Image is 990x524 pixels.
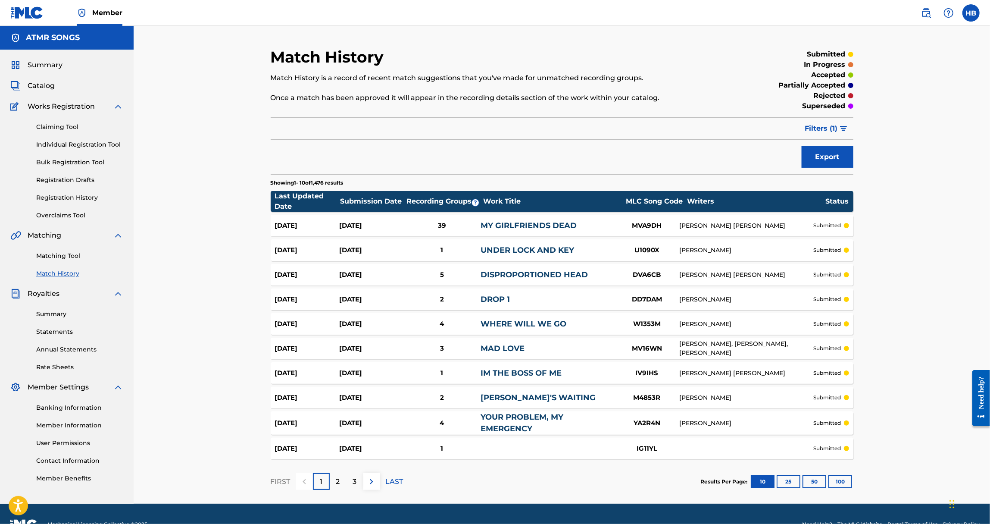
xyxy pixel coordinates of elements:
div: 2 [403,295,481,304]
a: User Permissions [36,439,123,448]
img: Catalog [10,81,21,91]
div: [DATE] [275,221,339,231]
p: partially accepted [779,80,846,91]
a: Annual Statements [36,345,123,354]
img: search [921,8,931,18]
div: Writers [687,196,825,207]
div: Recording Groups [405,196,483,207]
img: help [943,8,954,18]
div: [DATE] [339,344,403,354]
p: submitted [814,320,841,328]
img: Royalties [10,289,21,299]
img: MLC Logo [10,6,44,19]
div: [DATE] [339,418,403,428]
div: 1 [403,368,481,378]
div: YA2R4N [615,418,679,428]
div: [PERSON_NAME] [679,419,813,428]
p: in progress [804,60,846,70]
p: submitted [814,246,841,254]
a: YOUR PROBLEM, MY EMERGENCY [481,412,563,433]
button: Filters (1) [800,118,853,139]
a: Registration History [36,193,123,202]
a: Member Benefits [36,474,123,483]
div: [DATE] [339,368,403,378]
div: [DATE] [275,444,339,454]
div: [DATE] [339,295,403,304]
img: expand [113,101,123,112]
h5: ATMR SONGS [26,33,80,43]
p: submitted [814,295,841,303]
div: [DATE] [275,418,339,428]
img: Top Rightsholder [77,8,87,18]
div: Work Title [483,196,621,207]
div: DD7DAM [615,295,679,304]
a: WHERE WILL WE GO [481,319,566,329]
div: 39 [403,221,481,231]
div: Submission Date [340,196,405,207]
div: MLC Song Code [622,196,687,207]
a: Contact Information [36,456,123,465]
p: submitted [807,49,846,60]
p: submitted [814,222,841,229]
div: Drag [949,491,955,517]
a: IM THE BOSS OF ME [481,368,562,378]
iframe: Chat Widget [947,483,990,524]
button: 50 [803,475,826,488]
div: 4 [403,319,481,329]
div: [DATE] [339,319,403,329]
div: 5 [403,270,481,280]
button: 25 [777,475,800,488]
div: Status [825,196,849,207]
div: 2 [403,393,481,403]
a: DROP 1 [481,295,510,304]
p: Match History is a record of recent match suggestions that you've made for unmatched recording gr... [271,73,719,83]
div: Help [940,4,957,22]
span: Filters ( 1 ) [805,123,838,134]
div: [PERSON_NAME] [679,320,813,329]
div: [DATE] [275,319,339,329]
div: [PERSON_NAME], [PERSON_NAME], [PERSON_NAME] [679,339,813,358]
img: right [366,477,377,487]
span: Royalties [28,289,59,299]
div: [DATE] [275,245,339,255]
a: Matching Tool [36,251,123,260]
img: Matching [10,230,21,241]
div: [PERSON_NAME] [679,246,813,255]
div: [DATE] [339,393,403,403]
img: Summary [10,60,21,70]
div: [DATE] [275,295,339,304]
div: User Menu [962,4,980,22]
a: Summary [36,310,123,319]
div: IV9IHS [615,368,679,378]
div: [DATE] [339,444,403,454]
div: [DATE] [275,344,339,354]
a: Claiming Tool [36,122,123,132]
h2: Match History [271,47,388,67]
div: [DATE] [275,393,339,403]
a: Banking Information [36,403,123,412]
a: Statements [36,327,123,336]
img: expand [113,230,123,241]
div: [DATE] [339,221,403,231]
p: superseded [803,101,846,111]
a: Public Search [918,4,935,22]
img: Member Settings [10,382,21,392]
button: Export [802,146,853,168]
div: [PERSON_NAME] [679,295,813,304]
a: Registration Drafts [36,176,123,185]
span: Member Settings [28,382,89,392]
div: W1353M [615,319,679,329]
p: submitted [814,345,841,352]
a: DISPROPORTIONED HEAD [481,270,588,279]
p: FIRST [271,477,290,487]
div: [DATE] [275,368,339,378]
p: submitted [814,394,841,402]
p: 2 [336,477,340,487]
p: submitted [814,369,841,377]
div: 1 [403,444,481,454]
img: expand [113,289,123,299]
div: MV16WN [615,344,679,354]
div: [DATE] [275,270,339,280]
p: Results Per Page: [701,478,750,486]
